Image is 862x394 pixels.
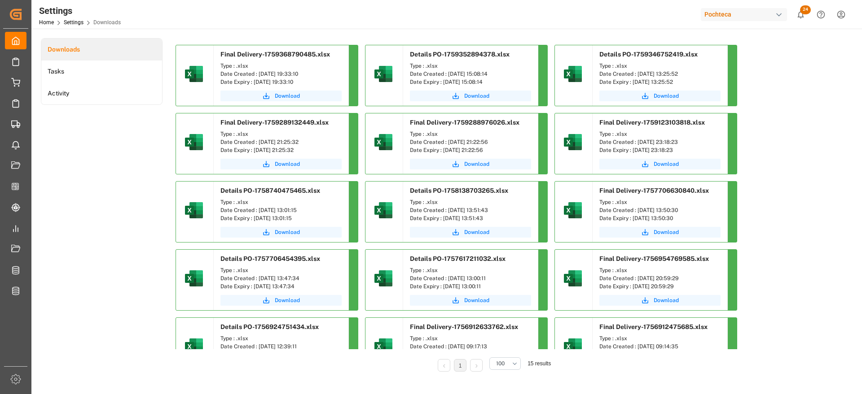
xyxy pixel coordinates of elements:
[599,187,709,194] span: Final Delivery-1757706630840.xlsx
[438,359,450,372] li: Previous Page
[562,63,584,85] img: microsoft-excel-2019--v1.png
[64,19,84,26] a: Settings
[220,214,342,222] div: Date Expiry : [DATE] 13:01:15
[410,51,510,58] span: Details PO-1759352894378.xlsx
[373,131,394,153] img: microsoft-excel-2019--v1.png
[220,138,342,146] div: Date Created : [DATE] 21:25:32
[410,159,531,169] button: Download
[220,187,320,194] span: Details PO-1758740475465.xlsx
[220,51,330,58] span: Final Delivery-1759368790485.xlsx
[654,228,679,236] span: Download
[599,342,721,351] div: Date Created : [DATE] 09:14:35
[562,268,584,289] img: microsoft-excel-2019--v1.png
[528,360,551,367] span: 15 results
[275,92,300,100] span: Download
[410,146,531,154] div: Date Expiry : [DATE] 21:22:56
[654,160,679,168] span: Download
[410,119,519,126] span: Final Delivery-1759288976026.xlsx
[275,228,300,236] span: Download
[410,227,531,238] button: Download
[220,159,342,169] button: Download
[373,268,394,289] img: microsoft-excel-2019--v1.png
[410,274,531,282] div: Date Created : [DATE] 13:00:11
[599,334,721,342] div: Type : .xlsx
[454,359,466,372] li: 1
[464,160,489,168] span: Download
[373,336,394,357] img: microsoft-excel-2019--v1.png
[220,198,342,206] div: Type : .xlsx
[410,295,531,306] button: Download
[599,62,721,70] div: Type : .xlsx
[183,199,205,221] img: microsoft-excel-2019--v1.png
[41,61,162,82] a: Tasks
[599,91,721,101] button: Download
[220,295,342,306] a: Download
[599,130,721,138] div: Type : .xlsx
[701,6,791,23] button: Pochteca
[410,70,531,78] div: Date Created : [DATE] 15:08:14
[701,8,787,21] div: Pochteca
[599,214,721,222] div: Date Expiry : [DATE] 13:50:30
[654,296,679,304] span: Download
[183,63,205,85] img: microsoft-excel-2019--v1.png
[800,5,811,14] span: 24
[41,39,162,61] li: Downloads
[599,295,721,306] button: Download
[410,214,531,222] div: Date Expiry : [DATE] 13:51:43
[41,82,162,104] a: Activity
[410,130,531,138] div: Type : .xlsx
[410,342,531,351] div: Date Created : [DATE] 09:17:13
[220,282,342,290] div: Date Expiry : [DATE] 13:47:34
[599,255,709,262] span: Final Delivery-1756954769585.xlsx
[410,91,531,101] button: Download
[410,198,531,206] div: Type : .xlsx
[220,130,342,138] div: Type : .xlsx
[410,255,506,262] span: Details PO-1757617211032.xlsx
[410,323,518,330] span: Final Delivery-1756912633762.xlsx
[599,159,721,169] a: Download
[599,227,721,238] a: Download
[275,296,300,304] span: Download
[220,266,342,274] div: Type : .xlsx
[410,78,531,86] div: Date Expiry : [DATE] 15:08:14
[220,255,320,262] span: Details PO-1757706454395.xlsx
[654,92,679,100] span: Download
[220,206,342,214] div: Date Created : [DATE] 13:01:15
[496,359,505,368] span: 100
[220,227,342,238] button: Download
[220,70,342,78] div: Date Created : [DATE] 19:33:10
[489,357,521,370] button: open menu
[562,336,584,357] img: microsoft-excel-2019--v1.png
[220,334,342,342] div: Type : .xlsx
[599,119,705,126] span: Final Delivery-1759123103818.xlsx
[599,198,721,206] div: Type : .xlsx
[562,199,584,221] img: microsoft-excel-2019--v1.png
[459,363,462,369] a: 1
[220,119,329,126] span: Final Delivery-1759289132449.xlsx
[791,4,811,25] button: show 24 new notifications
[811,4,831,25] button: Help Center
[373,63,394,85] img: microsoft-excel-2019--v1.png
[220,146,342,154] div: Date Expiry : [DATE] 21:25:32
[410,282,531,290] div: Date Expiry : [DATE] 13:00:11
[599,78,721,86] div: Date Expiry : [DATE] 13:25:52
[599,282,721,290] div: Date Expiry : [DATE] 20:59:29
[275,160,300,168] span: Download
[183,336,205,357] img: microsoft-excel-2019--v1.png
[220,62,342,70] div: Type : .xlsx
[562,131,584,153] img: microsoft-excel-2019--v1.png
[599,323,708,330] span: Final Delivery-1756912475685.xlsx
[410,206,531,214] div: Date Created : [DATE] 13:51:43
[464,92,489,100] span: Download
[599,51,698,58] span: Details PO-1759346752419.xlsx
[183,268,205,289] img: microsoft-excel-2019--v1.png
